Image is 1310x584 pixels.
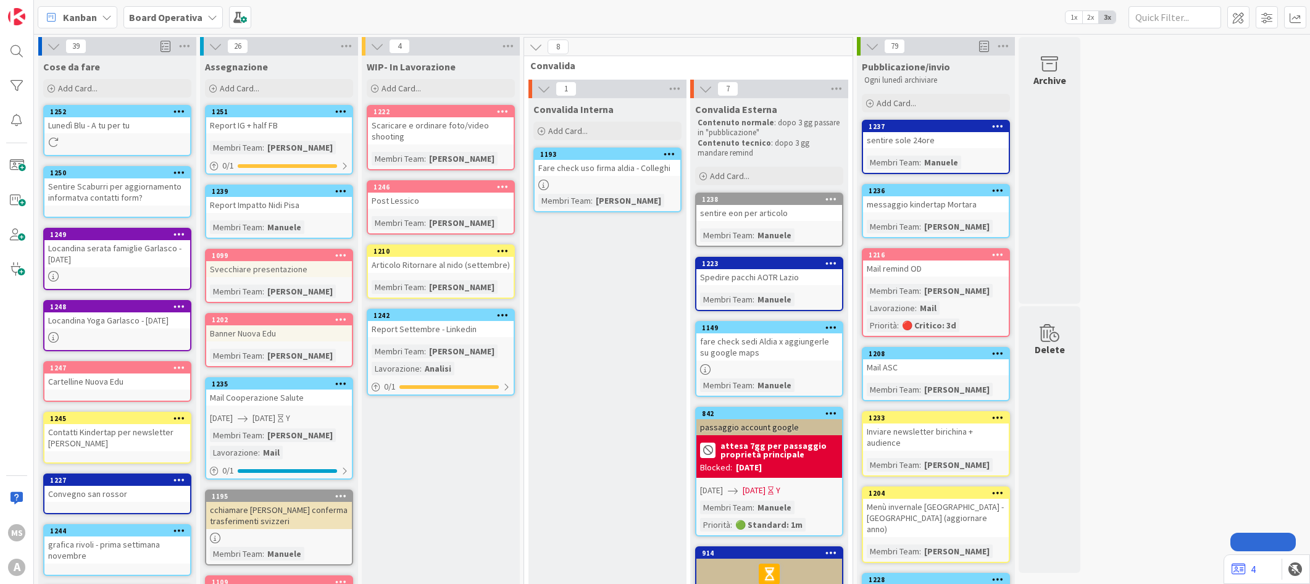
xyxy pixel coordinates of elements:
span: : [424,280,426,294]
div: 1195 [212,492,352,501]
span: : [919,458,921,472]
span: : [424,216,426,230]
div: fare check sedi Aldia x aggiungerle su google maps [696,333,842,361]
div: passaggio account google [696,419,842,435]
span: : [915,301,917,315]
div: 1202Banner Nuova Edu [206,314,352,341]
div: 0/1 [368,379,514,394]
div: 1222 [368,106,514,117]
div: 1249Locandina serata famiglie Garlasco - [DATE] [44,229,190,267]
div: [PERSON_NAME] [921,220,993,233]
div: Blocked: [700,461,732,474]
div: Locandina Yoga Garlasco - [DATE] [44,312,190,328]
div: 1149fare check sedi Aldia x aggiungerle su google maps [696,322,842,361]
div: Membri Team [867,383,919,396]
div: sentire eon per articolo [696,205,842,221]
p: : dopo 3 gg mandare remind [698,138,841,159]
div: 1251Report IG + half FB [206,106,352,133]
div: Manuele [921,156,961,169]
div: 1239 [206,186,352,197]
div: 1233 [863,412,1009,423]
div: 1245 [50,414,190,423]
span: : [420,362,422,375]
div: 1235 [206,378,352,390]
span: Kanban [63,10,97,25]
div: Priorità [867,319,897,332]
span: Add Card... [220,83,259,94]
div: Mail Cooperazione Salute [206,390,352,406]
b: attesa 7gg per passaggio proprietà principale [720,441,838,459]
div: Inviare newsletter birichina + audience [863,423,1009,451]
div: Membri Team [538,194,591,207]
div: Membri Team [372,152,424,165]
div: [PERSON_NAME] [426,152,498,165]
div: Membri Team [700,378,753,392]
div: 0/1 [206,158,352,173]
span: : [753,228,754,242]
div: 1246 [373,183,514,191]
div: Membri Team [867,544,919,558]
span: 4 [389,39,410,54]
div: 1210 [373,247,514,256]
div: 1216 [869,251,1009,259]
div: 1248 [50,302,190,311]
strong: Contenuto normale [698,117,774,128]
span: : [262,285,264,298]
div: sentire sole 24ore [863,132,1009,148]
div: Priorità [700,518,730,532]
div: Membri Team [210,220,262,234]
div: Delete [1035,342,1065,357]
div: 1249 [44,229,190,240]
div: Manuele [754,378,795,392]
div: 1251 [206,106,352,117]
div: Membri Team [210,349,262,362]
div: [PERSON_NAME] [921,544,993,558]
div: 1149 [696,322,842,333]
span: Assegnazione [205,60,268,73]
span: : [262,428,264,442]
div: 1242 [373,311,514,320]
span: Cose da fare [43,60,100,73]
div: 0/1 [206,463,352,478]
div: 1247 [44,362,190,373]
div: 1233Inviare newsletter birichina + audience [863,412,1009,451]
div: Contatti Kindertap per newsletter [PERSON_NAME] [44,424,190,451]
div: Sentire Scaburri per aggiornamento informatva contatti form? [44,178,190,206]
span: Add Card... [877,98,916,109]
div: 1227Convegno san rossor [44,475,190,502]
div: 1244grafica rivoli - prima settimana novembre [44,525,190,564]
span: : [919,544,921,558]
div: [PERSON_NAME] [264,349,336,362]
div: Membri Team [372,280,424,294]
div: 1193 [540,150,680,159]
span: [DATE] [252,412,275,425]
div: Banner Nuova Edu [206,325,352,341]
input: Quick Filter... [1129,6,1221,28]
div: Mail remind OD [863,261,1009,277]
a: 4 [1232,562,1256,577]
div: [PERSON_NAME] [921,284,993,298]
div: [PERSON_NAME] [921,458,993,472]
div: 1202 [206,314,352,325]
div: 1245Contatti Kindertap per newsletter [PERSON_NAME] [44,413,190,451]
div: [DATE] [736,461,762,474]
div: [PERSON_NAME] [426,216,498,230]
div: [PERSON_NAME] [264,285,336,298]
div: Spedire pacchi AOTR Lazio [696,269,842,285]
span: Convalida Esterna [695,103,777,115]
div: [PERSON_NAME] [264,141,336,154]
span: 0 / 1 [384,380,396,393]
span: 39 [65,39,86,54]
span: : [262,349,264,362]
div: 1236messaggio kindertap Mortara [863,185,1009,212]
div: cchiamare [PERSON_NAME] conferma trasferimenti svizzeri [206,502,352,529]
div: 1223Spedire pacchi AOTR Lazio [696,258,842,285]
div: Scaricare e ordinare foto/video shooting [368,117,514,144]
div: 1193Fare check uso firma aldia - Colleghi [535,149,680,176]
div: [PERSON_NAME] [264,428,336,442]
div: [PERSON_NAME] [426,280,498,294]
div: 1236 [869,186,1009,195]
div: 1246 [368,181,514,193]
div: 842 [696,408,842,419]
div: Membri Team [210,285,262,298]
